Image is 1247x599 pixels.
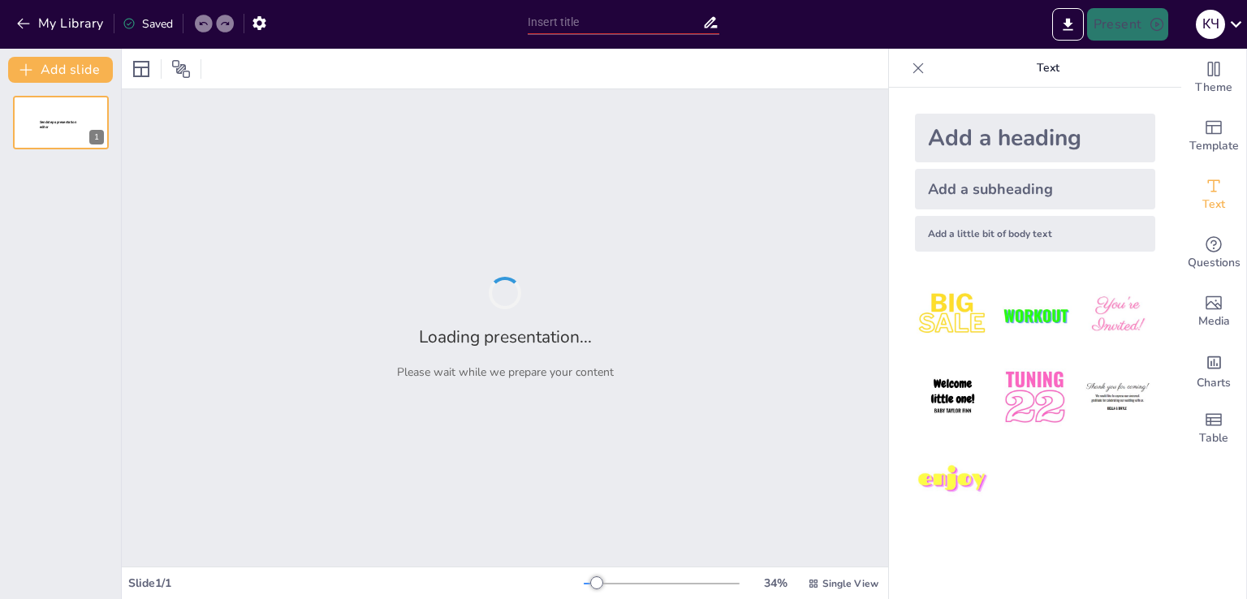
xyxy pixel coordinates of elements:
[915,114,1155,162] div: Add a heading
[1202,196,1225,213] span: Text
[915,216,1155,252] div: Add a little bit of body text
[128,56,154,82] div: Layout
[997,360,1072,435] img: 5.jpeg
[128,575,584,591] div: Slide 1 / 1
[1181,224,1246,282] div: Get real-time input from your audience
[1052,8,1084,41] button: Export to PowerPoint
[171,59,191,79] span: Position
[1181,282,1246,341] div: Add images, graphics, shapes or video
[1199,429,1228,447] span: Table
[1181,166,1246,224] div: Add text boxes
[915,278,990,353] img: 1.jpeg
[123,16,173,32] div: Saved
[1196,8,1225,41] button: К Ч
[1080,360,1155,435] img: 6.jpeg
[915,169,1155,209] div: Add a subheading
[997,278,1072,353] img: 2.jpeg
[12,11,110,37] button: My Library
[8,57,113,83] button: Add slide
[89,130,104,144] div: 1
[40,120,76,129] span: Sendsteps presentation editor
[1189,137,1239,155] span: Template
[397,364,614,380] p: Please wait while we prepare your content
[1188,254,1241,272] span: Questions
[13,96,109,149] div: 1
[822,577,878,590] span: Single View
[1198,312,1230,330] span: Media
[1181,341,1246,399] div: Add charts and graphs
[1080,278,1155,353] img: 3.jpeg
[1196,10,1225,39] div: К Ч
[1181,49,1246,107] div: Change the overall theme
[419,325,592,348] h2: Loading presentation...
[915,360,990,435] img: 4.jpeg
[915,442,990,518] img: 7.jpeg
[1181,107,1246,166] div: Add ready made slides
[931,49,1165,88] p: Text
[756,575,795,591] div: 34 %
[1197,374,1231,392] span: Charts
[1087,8,1168,41] button: Present
[528,11,702,34] input: Insert title
[1195,79,1232,97] span: Theme
[1181,399,1246,458] div: Add a table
